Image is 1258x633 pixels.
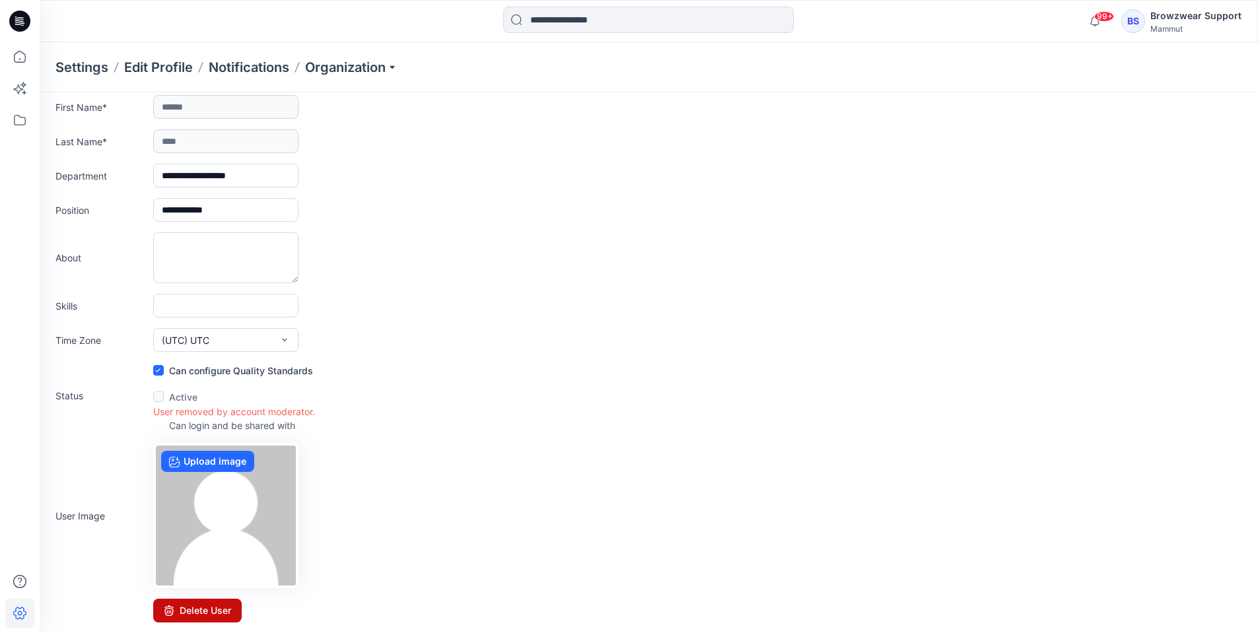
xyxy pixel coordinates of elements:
[153,389,197,405] label: Active
[162,333,209,347] span: (UTC) UTC
[1150,24,1241,34] div: Mammut
[55,299,148,313] label: Skills
[55,135,148,149] label: Last Name
[153,599,242,622] button: Delete User
[124,58,193,77] a: Edit Profile
[153,362,313,378] label: Can configure Quality Standards
[55,169,148,183] label: Department
[55,509,148,523] label: User Image
[169,418,315,432] p: Can login and be shared with
[55,333,148,347] label: Time Zone
[55,389,148,403] label: Status
[153,389,315,405] div: Active
[209,58,289,77] a: Notifications
[55,58,108,77] p: Settings
[1150,8,1241,24] div: Browzwear Support
[153,328,298,352] button: (UTC) UTC
[1121,9,1145,33] div: BS
[55,251,148,265] label: About
[55,100,148,114] label: First Name
[153,405,315,418] div: User removed by account moderator.
[55,203,148,217] label: Position
[1094,11,1114,22] span: 99+
[161,451,254,472] label: Upload image
[156,446,296,585] img: no-profile.png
